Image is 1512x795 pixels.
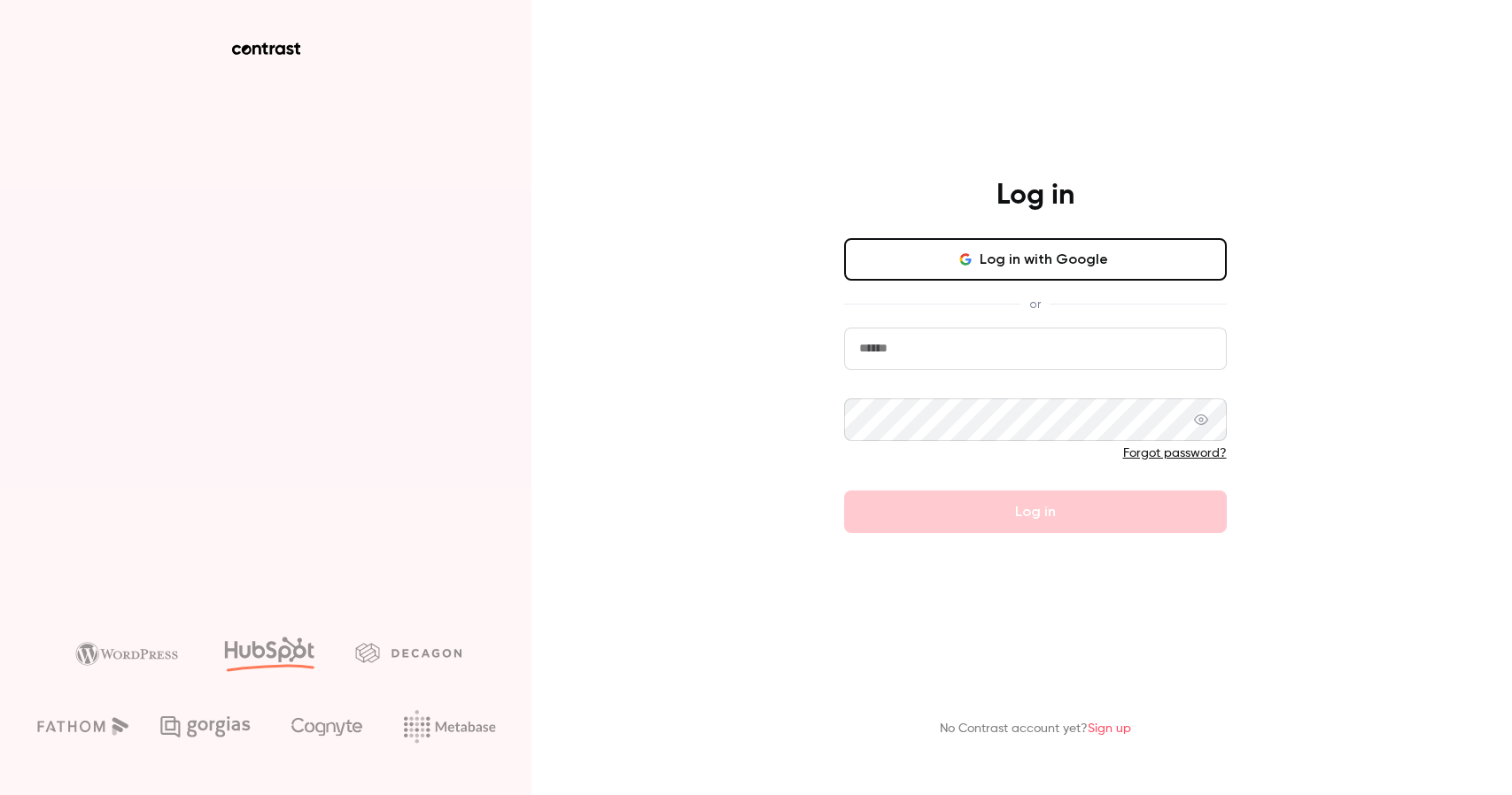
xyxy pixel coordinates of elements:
[996,178,1074,213] h4: Log in
[1020,295,1050,313] span: or
[844,238,1227,281] button: Log in with Google
[940,720,1131,738] p: No Contrast account yet?
[355,643,461,662] img: decagon
[1088,722,1131,735] a: Sign up
[1123,447,1227,459] a: Forgot password?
